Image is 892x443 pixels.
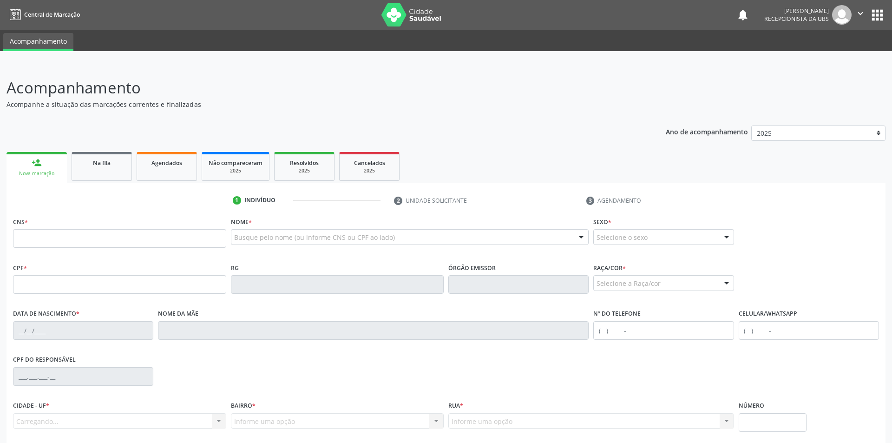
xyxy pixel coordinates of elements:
span: Na fila [93,159,111,167]
span: Agendados [151,159,182,167]
button:  [852,5,869,25]
div: 2025 [209,167,262,174]
label: Bairro [231,399,256,413]
label: CPF do responsável [13,353,76,367]
img: img [832,5,852,25]
input: __/__/____ [13,321,153,340]
a: Central de Marcação [7,7,80,22]
input: (__) _____-_____ [593,321,734,340]
div: 2025 [281,167,328,174]
span: Central de Marcação [24,11,80,19]
label: Órgão emissor [448,261,496,275]
p: Acompanhe a situação das marcações correntes e finalizadas [7,99,622,109]
span: Selecione a Raça/cor [597,278,661,288]
label: Sexo [593,215,611,229]
span: Não compareceram [209,159,262,167]
p: Acompanhamento [7,76,622,99]
input: (__) _____-_____ [739,321,879,340]
label: Cidade - UF [13,399,49,413]
button: apps [869,7,885,23]
label: Raça/cor [593,261,626,275]
div: 2025 [346,167,393,174]
input: ___.___.___-__ [13,367,153,386]
label: RG [231,261,239,275]
i:  [855,8,866,19]
label: Número [739,399,764,413]
label: Rua [448,399,463,413]
span: Selecione o sexo [597,232,648,242]
button: notifications [736,8,749,21]
div: Nova marcação [13,170,60,177]
label: CPF [13,261,27,275]
span: Cancelados [354,159,385,167]
label: Nome [231,215,252,229]
div: 1 [233,196,241,205]
label: Nº do Telefone [593,307,641,321]
label: Data de nascimento [13,307,79,321]
label: CNS [13,215,28,229]
label: Celular/WhatsApp [739,307,797,321]
label: Nome da mãe [158,307,198,321]
div: person_add [32,158,42,168]
div: Indivíduo [244,196,275,205]
span: Busque pelo nome (ou informe CNS ou CPF ao lado) [234,232,395,242]
span: Resolvidos [290,159,319,167]
div: [PERSON_NAME] [764,7,829,15]
span: Recepcionista da UBS [764,15,829,23]
a: Acompanhamento [3,33,73,51]
p: Ano de acompanhamento [666,126,748,137]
